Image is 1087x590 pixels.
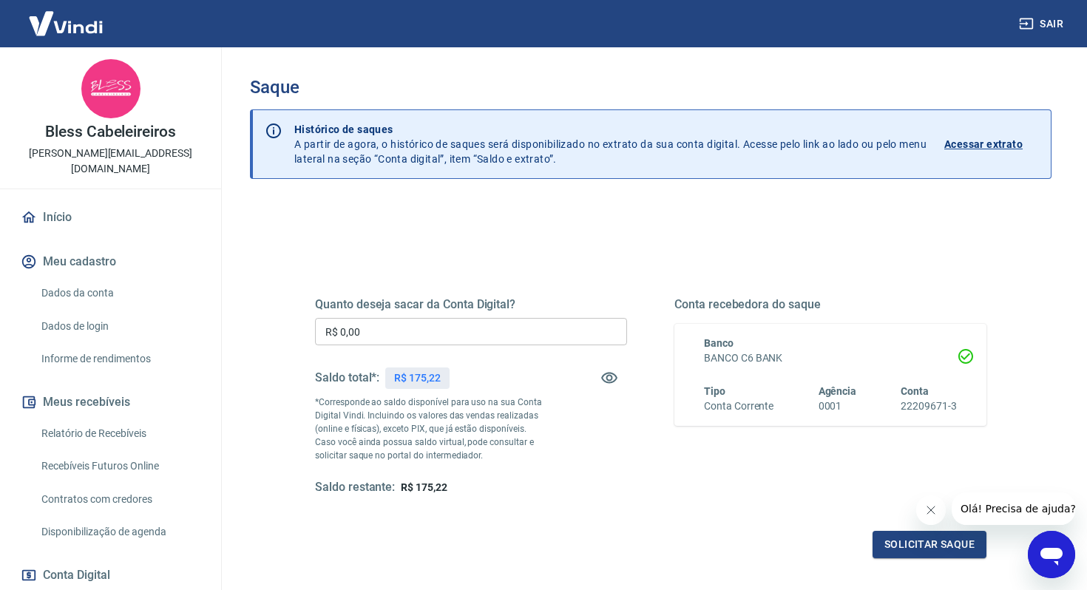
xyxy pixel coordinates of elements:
a: Contratos com credores [35,484,203,515]
span: Agência [819,385,857,397]
button: Solicitar saque [873,531,986,558]
span: R$ 175,22 [401,481,447,493]
h5: Quanto deseja sacar da Conta Digital? [315,297,627,312]
p: R$ 175,22 [394,370,441,386]
iframe: Botão para abrir a janela de mensagens [1028,531,1075,578]
a: Recebíveis Futuros Online [35,451,203,481]
iframe: Mensagem da empresa [952,492,1075,525]
a: Dados da conta [35,278,203,308]
h5: Saldo restante: [315,480,395,495]
p: *Corresponde ao saldo disponível para uso na sua Conta Digital Vindi. Incluindo os valores das ve... [315,396,549,462]
button: Sair [1016,10,1069,38]
h5: Saldo total*: [315,370,379,385]
h6: Conta Corrente [704,399,773,414]
a: Informe de rendimentos [35,344,203,374]
p: Bless Cabeleireiros [45,124,176,140]
span: Olá! Precisa de ajuda? [9,10,124,22]
h6: 22209671-3 [901,399,957,414]
button: Meu cadastro [18,245,203,278]
h6: 0001 [819,399,857,414]
p: [PERSON_NAME][EMAIL_ADDRESS][DOMAIN_NAME] [12,146,209,177]
img: 5f257124-1708-47b5-8cf4-88b388f3dbdd.jpeg [81,59,140,118]
a: Dados de login [35,311,203,342]
a: Início [18,201,203,234]
h6: BANCO C6 BANK [704,350,957,366]
button: Meus recebíveis [18,386,203,418]
iframe: Fechar mensagem [916,495,946,525]
span: Tipo [704,385,725,397]
span: Conta [901,385,929,397]
span: Banco [704,337,734,349]
h3: Saque [250,77,1052,98]
a: Relatório de Recebíveis [35,418,203,449]
h5: Conta recebedora do saque [674,297,986,312]
a: Disponibilização de agenda [35,517,203,547]
a: Acessar extrato [944,122,1039,166]
p: Acessar extrato [944,137,1023,152]
img: Vindi [18,1,114,46]
p: A partir de agora, o histórico de saques será disponibilizado no extrato da sua conta digital. Ac... [294,122,927,166]
p: Histórico de saques [294,122,927,137]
